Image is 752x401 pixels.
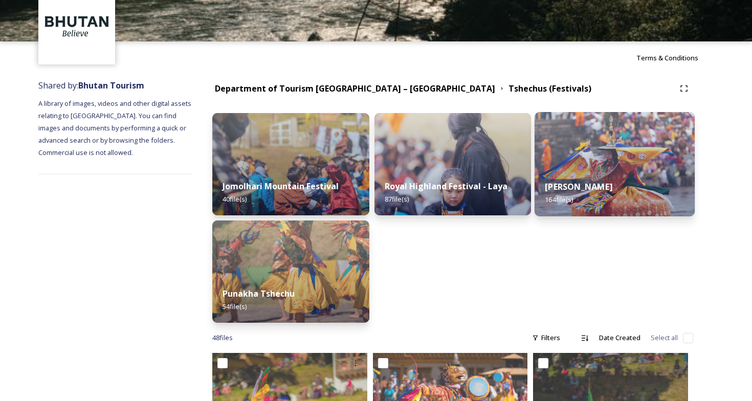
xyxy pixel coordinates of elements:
span: 48 file s [212,333,233,343]
strong: Punakha Tshechu [223,288,295,299]
span: 54 file(s) [223,302,247,311]
span: Select all [651,333,678,343]
img: Thimphu%2520Setchu%25202.jpeg [535,112,695,216]
span: 164 file(s) [545,195,573,204]
div: Date Created [594,328,646,348]
strong: [PERSON_NAME] [545,181,613,192]
span: 87 file(s) [385,194,409,204]
img: Dechenphu%2520Festival9.jpg [212,220,369,323]
img: LLL05247.jpg [374,113,532,215]
strong: Jomolhari Mountain Festival [223,181,339,192]
span: 40 file(s) [223,194,247,204]
img: DSC00580.jpg [212,113,369,215]
strong: Royal Highland Festival - Laya [385,181,507,192]
div: Filters [527,328,565,348]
